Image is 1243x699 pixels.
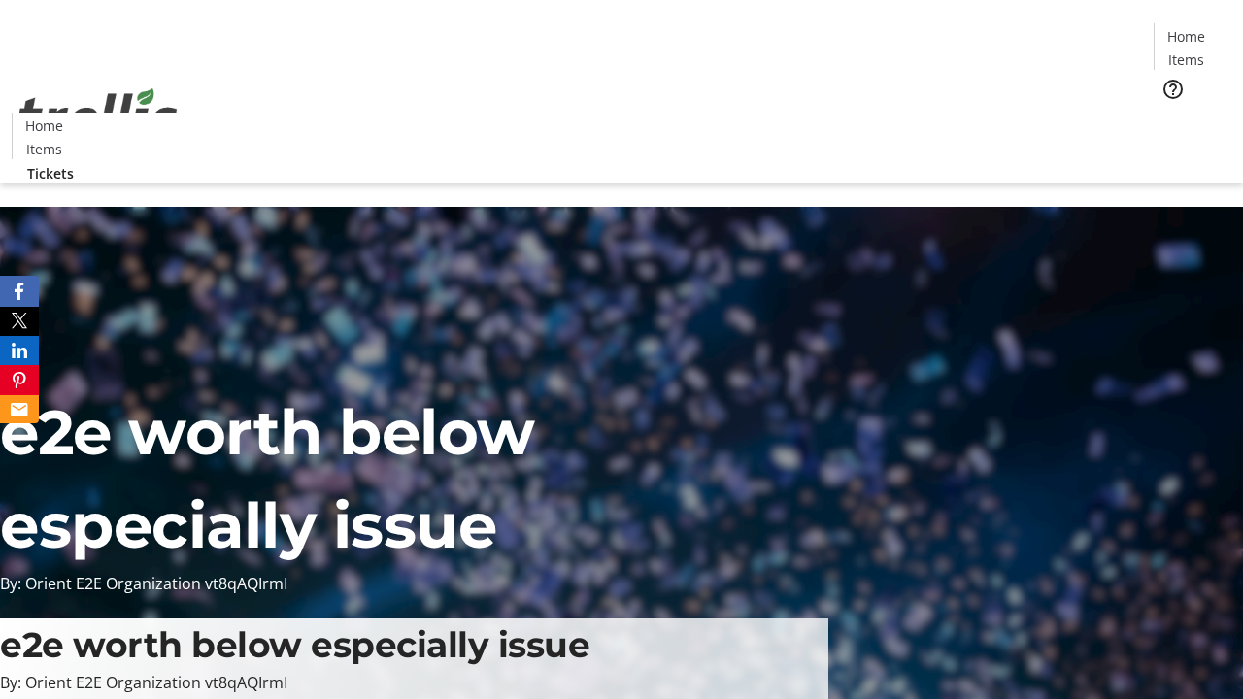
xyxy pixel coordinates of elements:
[26,139,62,159] span: Items
[1169,113,1216,133] span: Tickets
[25,116,63,136] span: Home
[1154,70,1193,109] button: Help
[12,163,89,183] a: Tickets
[1167,26,1205,47] span: Home
[1154,113,1231,133] a: Tickets
[12,67,185,164] img: Orient E2E Organization vt8qAQIrmI's Logo
[1155,26,1217,47] a: Home
[27,163,74,183] span: Tickets
[13,139,75,159] a: Items
[1155,50,1217,70] a: Items
[1168,50,1204,70] span: Items
[13,116,75,136] a: Home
